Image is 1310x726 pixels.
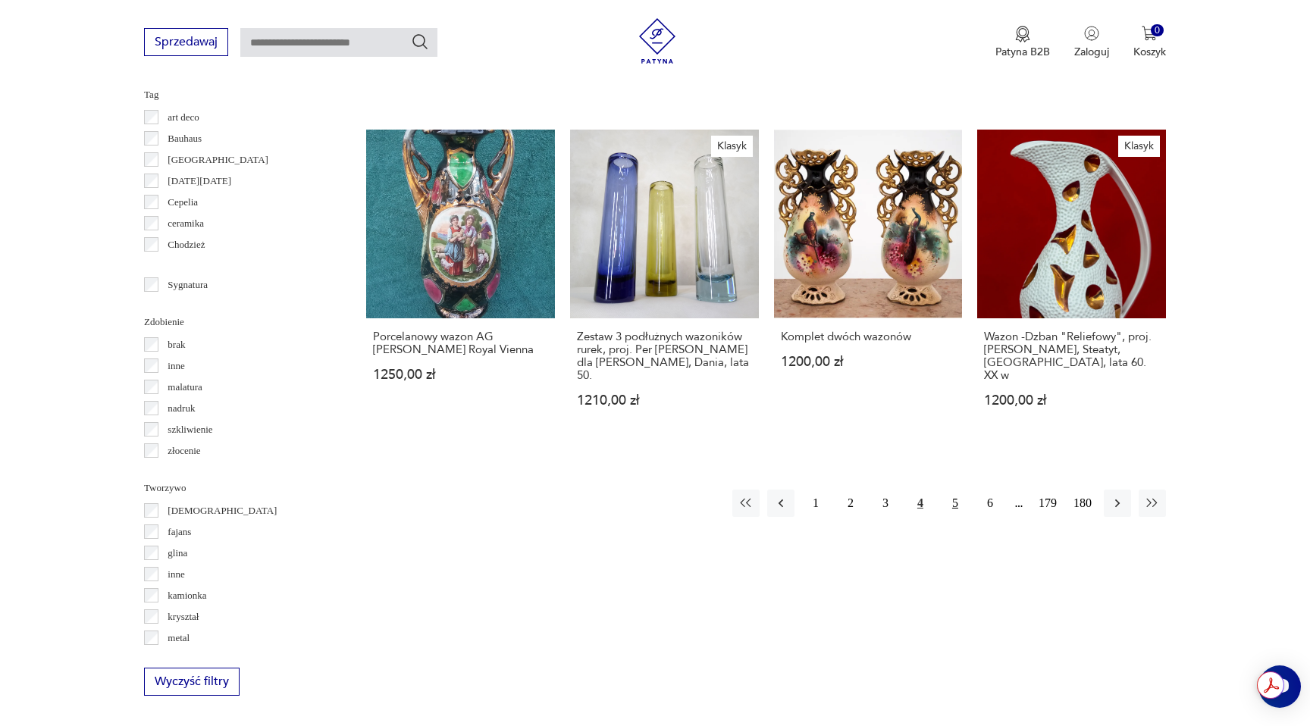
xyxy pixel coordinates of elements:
[411,33,429,51] button: Szukaj
[168,379,202,396] p: malatura
[168,236,205,253] p: Chodzież
[781,355,956,368] p: 1200,00 zł
[168,358,184,374] p: inne
[977,130,1166,437] a: KlasykWazon -Dzban "Reliefowy", proj. Zygmunt Buksowicz, Steatyt, Katowice, lata 60. XX wWazon -D...
[976,490,1004,517] button: 6
[1133,26,1166,59] button: 0Koszyk
[995,26,1050,59] a: Ikona medaluPatyna B2B
[373,368,548,381] p: 1250,00 zł
[984,330,1159,382] h3: Wazon -Dzban "Reliefowy", proj. [PERSON_NAME], Steatyt, [GEOGRAPHIC_DATA], lata 60. XX w
[168,421,212,438] p: szkliwienie
[907,490,934,517] button: 4
[144,28,228,56] button: Sprzedawaj
[837,490,864,517] button: 2
[168,587,206,604] p: kamionka
[168,130,202,147] p: Bauhaus
[144,480,330,496] p: Tworzywo
[168,336,185,353] p: brak
[168,630,190,646] p: metal
[1151,24,1164,37] div: 0
[942,490,969,517] button: 5
[144,86,330,103] p: Tag
[168,502,277,519] p: [DEMOGRAPHIC_DATA]
[577,394,752,407] p: 1210,00 zł
[144,314,330,330] p: Zdobienie
[1142,26,1157,41] img: Ikona koszyka
[1133,45,1166,59] p: Koszyk
[1034,490,1061,517] button: 179
[168,400,195,417] p: nadruk
[168,173,231,189] p: [DATE][DATE]
[168,152,268,168] p: [GEOGRAPHIC_DATA]
[168,109,199,126] p: art deco
[168,194,198,211] p: Cepelia
[1074,45,1109,59] p: Zaloguj
[168,524,191,540] p: fajans
[168,443,200,459] p: złocenie
[802,490,829,517] button: 1
[373,330,548,356] h3: Porcelanowy wazon AG [PERSON_NAME] Royal Vienna
[366,130,555,437] a: Porcelanowy wazon AG Harley Jones Royal ViennaPorcelanowy wazon AG [PERSON_NAME] Royal Vienna1250...
[168,545,187,562] p: glina
[577,330,752,382] h3: Zestaw 3 podłużnych wazoników rurek, proj. Per [PERSON_NAME] dla [PERSON_NAME], Dania, lata 50.
[144,668,240,696] button: Wyczyść filtry
[570,130,759,437] a: KlasykZestaw 3 podłużnych wazoników rurek, proj. Per Lütken dla Holmegaard, Dania, lata 50.Zestaw...
[1074,26,1109,59] button: Zaloguj
[168,258,204,274] p: Ćmielów
[168,215,204,232] p: ceramika
[168,566,184,583] p: inne
[1258,665,1301,708] iframe: Smartsupp widget button
[635,18,680,64] img: Patyna - sklep z meblami i dekoracjami vintage
[168,609,199,625] p: kryształ
[168,651,206,668] p: porcelana
[995,45,1050,59] p: Patyna B2B
[144,38,228,49] a: Sprzedawaj
[1015,26,1030,42] img: Ikona medalu
[168,277,208,293] p: Sygnatura
[984,394,1159,407] p: 1200,00 zł
[872,490,899,517] button: 3
[1069,490,1096,517] button: 180
[1084,26,1099,41] img: Ikonka użytkownika
[781,330,956,343] h3: Komplet dwóch wazonów
[995,26,1050,59] button: Patyna B2B
[774,130,963,437] a: Komplet dwóch wazonówKomplet dwóch wazonów1200,00 zł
